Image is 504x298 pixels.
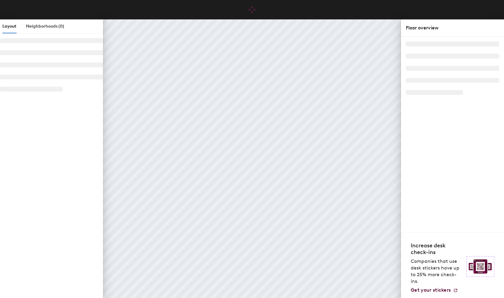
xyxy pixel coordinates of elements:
[411,258,463,285] p: Companies that use desk stickers have up to 25% more check-ins.
[411,242,463,256] h4: Increase desk check-ins
[411,287,451,293] span: Get your stickers
[406,24,499,32] div: Floor overview
[26,24,64,29] span: Neighborhoods (0)
[466,256,494,277] img: Sticker logo
[2,24,16,29] span: Layout
[411,287,458,293] a: Get your stickers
